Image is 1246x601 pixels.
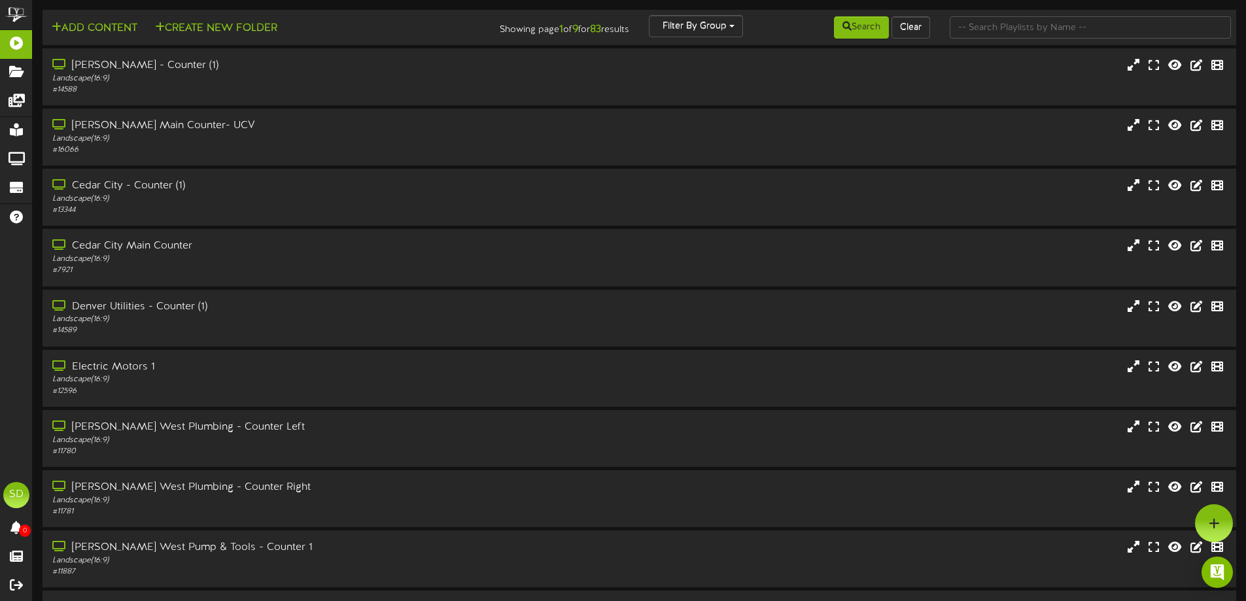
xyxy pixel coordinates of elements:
[439,15,639,37] div: Showing page of for results
[52,84,530,95] div: # 14588
[19,524,31,537] span: 0
[52,265,530,276] div: # 7921
[52,133,530,145] div: Landscape ( 16:9 )
[891,16,930,39] button: Clear
[572,24,578,35] strong: 9
[52,73,530,84] div: Landscape ( 16:9 )
[649,15,743,37] button: Filter By Group
[52,555,530,566] div: Landscape ( 16:9 )
[52,540,530,555] div: [PERSON_NAME] West Pump & Tools - Counter 1
[52,145,530,156] div: # 16066
[52,179,530,194] div: Cedar City - Counter (1)
[52,495,530,506] div: Landscape ( 16:9 )
[52,435,530,446] div: Landscape ( 16:9 )
[52,239,530,254] div: Cedar City Main Counter
[52,566,530,577] div: # 11887
[52,360,530,375] div: Electric Motors 1
[52,205,530,216] div: # 13344
[559,24,563,35] strong: 1
[52,300,530,315] div: Denver Utilities - Counter (1)
[52,254,530,265] div: Landscape ( 16:9 )
[52,506,530,517] div: # 11781
[52,58,530,73] div: [PERSON_NAME] - Counter (1)
[590,24,601,35] strong: 83
[52,480,530,495] div: [PERSON_NAME] West Plumbing - Counter Right
[1202,557,1233,588] div: Open Intercom Messenger
[151,20,281,37] button: Create New Folder
[52,194,530,205] div: Landscape ( 16:9 )
[52,420,530,435] div: [PERSON_NAME] West Plumbing - Counter Left
[48,20,141,37] button: Add Content
[52,386,530,397] div: # 12596
[52,446,530,457] div: # 11780
[950,16,1231,39] input: -- Search Playlists by Name --
[52,374,530,385] div: Landscape ( 16:9 )
[3,482,29,508] div: SD
[52,314,530,325] div: Landscape ( 16:9 )
[52,118,530,133] div: [PERSON_NAME] Main Counter- UCV
[52,325,530,336] div: # 14589
[834,16,889,39] button: Search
